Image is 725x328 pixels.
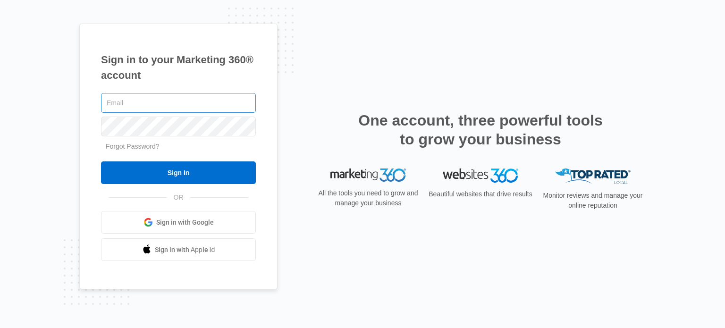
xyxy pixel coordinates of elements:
a: Forgot Password? [106,143,160,150]
p: Beautiful websites that drive results [428,189,533,199]
h2: One account, three powerful tools to grow your business [355,111,606,149]
a: Sign in with Google [101,211,256,234]
h1: Sign in to your Marketing 360® account [101,52,256,83]
img: Websites 360 [443,168,518,182]
input: Email [101,93,256,113]
a: Sign in with Apple Id [101,238,256,261]
input: Sign In [101,161,256,184]
img: Marketing 360 [330,168,406,182]
span: Sign in with Apple Id [155,245,215,255]
img: Top Rated Local [555,168,631,184]
p: Monitor reviews and manage your online reputation [540,191,646,210]
p: All the tools you need to grow and manage your business [315,188,421,208]
span: OR [167,193,190,202]
span: Sign in with Google [156,218,214,227]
